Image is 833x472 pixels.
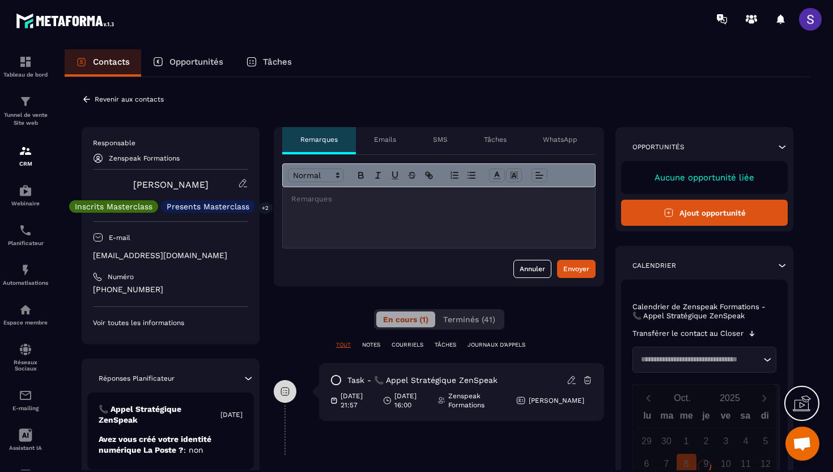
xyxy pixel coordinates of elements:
a: automationsautomationsAutomatisations [3,255,48,294]
p: Numéro [108,272,134,281]
img: social-network [19,343,32,356]
p: Réponses Planificateur [99,374,175,383]
p: TÂCHES [435,341,456,349]
button: En cours (1) [376,311,435,327]
p: JOURNAUX D'APPELS [467,341,525,349]
span: Terminés (41) [443,315,495,324]
img: automations [19,184,32,197]
p: Contacts [93,57,130,67]
p: NOTES [362,341,380,349]
a: Assistant IA [3,420,48,460]
span: En cours (1) [383,315,428,324]
p: Calendrier de Zenspeak Formations - 📞 Appel Stratégique ZenSpeak [632,302,776,321]
p: [EMAIL_ADDRESS][DOMAIN_NAME] [93,250,248,261]
img: automations [19,263,32,277]
p: Avez vous créé votre identité numérique La Poste ? [99,434,243,456]
button: Ajout opportunité [621,200,788,226]
a: [PERSON_NAME] [133,179,209,190]
img: logo [16,10,118,31]
a: emailemailE-mailing [3,380,48,420]
p: 📞 Appel Stratégique ZenSpeak [99,404,220,425]
div: Ouvrir le chat [785,427,819,461]
p: task - 📞 Appel Stratégique ZenSpeak [347,375,498,386]
p: Tâches [263,57,292,67]
button: Envoyer [557,260,596,278]
img: formation [19,95,32,108]
p: Revenir aux contacts [95,95,164,103]
p: Remarques [300,135,338,144]
a: automationsautomationsWebinaire [3,175,48,215]
a: formationformationTableau de bord [3,47,48,86]
p: SMS [433,135,448,144]
img: scheduler [19,224,32,237]
a: formationformationTunnel de vente Site web [3,86,48,136]
p: Calendrier [632,261,676,270]
div: Search for option [632,347,776,373]
p: E-mail [109,233,130,242]
p: Zenspeak Formations [448,391,507,410]
p: Zenspeak Formations [109,154,180,162]
button: Terminés (41) [436,311,502,327]
span: : non [184,445,203,454]
p: Automatisations [3,280,48,286]
p: [DATE] 21:57 [341,391,375,410]
p: +2 [258,202,273,214]
img: formation [19,144,32,158]
p: WhatsApp [543,135,577,144]
a: automationsautomationsEspace membre [3,294,48,334]
p: Planificateur [3,240,48,246]
p: Voir toutes les informations [93,318,248,327]
p: [DATE] 16:00 [394,391,428,410]
p: Transférer le contact au Closer [632,329,743,338]
button: Annuler [513,260,551,278]
p: Réseaux Sociaux [3,359,48,372]
p: Assistant IA [3,445,48,451]
img: automations [19,303,32,317]
input: Search for option [637,354,760,365]
p: Webinaire [3,200,48,206]
a: Opportunités [141,49,235,77]
a: schedulerschedulerPlanificateur [3,215,48,255]
a: formationformationCRM [3,136,48,175]
div: Envoyer [563,263,589,275]
img: formation [19,55,32,69]
p: COURRIELS [392,341,423,349]
p: E-mailing [3,405,48,411]
p: Tunnel de vente Site web [3,111,48,127]
p: Aucune opportunité liée [632,172,776,183]
p: Espace membre [3,319,48,326]
p: TOUT [336,341,351,349]
p: [PHONE_NUMBER] [93,284,248,295]
p: [PERSON_NAME] [529,396,584,405]
p: Responsable [93,138,248,147]
a: social-networksocial-networkRéseaux Sociaux [3,334,48,380]
a: Contacts [65,49,141,77]
p: CRM [3,161,48,167]
p: Opportunités [632,142,685,151]
img: email [19,389,32,402]
p: Tâches [484,135,507,144]
p: Tableau de bord [3,71,48,78]
a: Tâches [235,49,303,77]
p: Opportunités [169,57,223,67]
p: Presents Masterclass [167,203,249,210]
p: Emails [374,135,396,144]
p: Inscrits Masterclass [75,203,152,210]
p: [DATE] [220,410,243,419]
